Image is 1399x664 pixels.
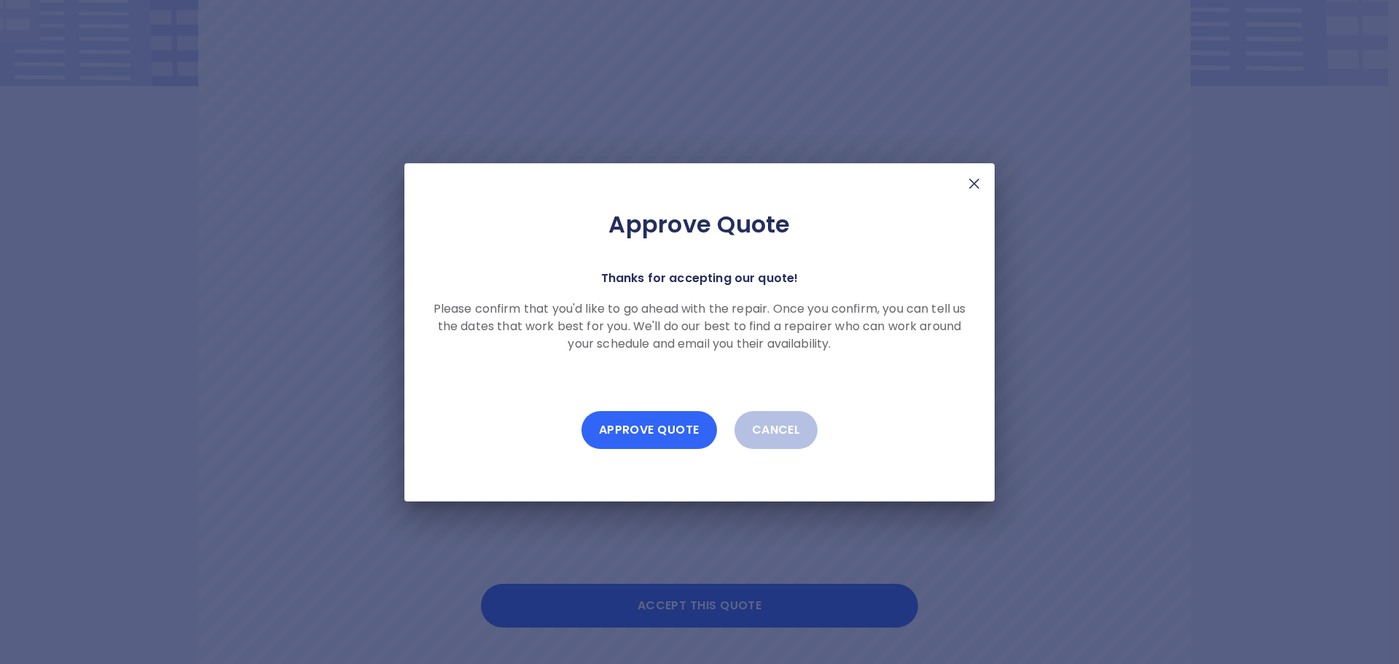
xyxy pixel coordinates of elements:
[428,300,971,353] p: Please confirm that you'd like to go ahead with the repair. Once you confirm, you can tell us the...
[581,411,717,449] button: Approve Quote
[965,175,983,192] img: X Mark
[601,268,799,289] p: Thanks for accepting our quote!
[734,411,818,449] button: Cancel
[428,210,971,239] h2: Approve Quote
